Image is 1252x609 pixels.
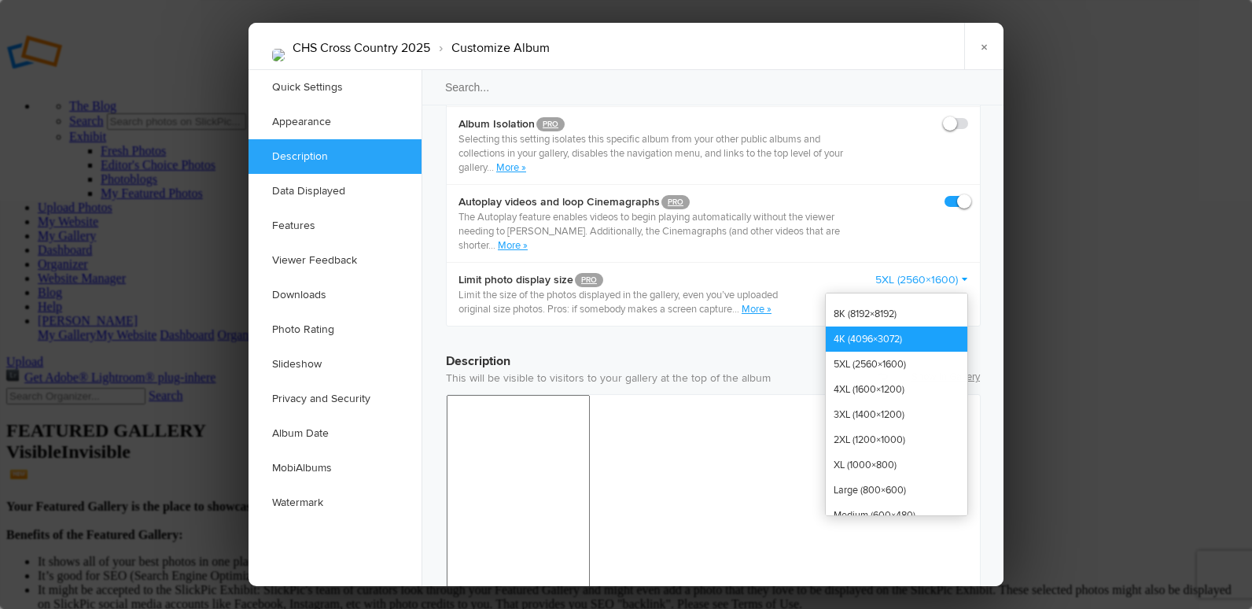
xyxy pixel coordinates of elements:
[249,312,422,347] a: Photo Rating
[249,174,422,209] a: Data Displayed
[496,161,526,174] a: More »
[488,239,498,252] span: ...
[458,194,866,210] b: Autoplay videos and loop Cinemagraphs
[458,272,790,288] b: Limit photo display size
[826,478,967,503] a: Large (800×600)
[826,301,967,327] a: 8K (8192×8192)
[742,303,771,316] a: More »
[249,278,422,312] a: Downloads
[421,69,1006,105] input: Search...
[826,402,967,427] a: 3XL (1400×1200)
[249,416,422,451] a: Album Date
[446,339,981,371] h3: Description
[826,327,967,352] a: 4K (4096×3072)
[875,272,968,288] a: 5XL (2560×1600)
[293,35,430,61] li: CHS Cross Country 2025
[249,209,422,243] a: Features
[458,116,866,132] b: Album Isolation
[249,451,422,485] a: MobiAlbums
[249,139,422,174] a: Description
[661,195,690,209] a: PRO
[732,303,742,316] span: ...
[498,239,528,252] a: More »
[249,382,422,416] a: Privacy and Security
[249,347,422,382] a: Slideshow
[826,503,967,528] a: Medium (600×480)
[826,352,967,377] a: 5XL (2560×1600)
[826,427,967,452] a: 2XL (1200×1000)
[430,35,550,61] li: Customize Album
[458,210,866,253] p: The Autoplay feature enables videos to begin playing automatically without the viewer needing to ...
[249,243,422,278] a: Viewer Feedback
[458,288,790,316] p: Limit the size of the photos displayed in the gallery, even you’ve uploaded original size photos....
[249,70,422,105] a: Quick Settings
[575,273,603,287] a: PRO
[272,49,285,61] img: 20251004_(1).jpg
[249,105,422,139] a: Appearance
[826,452,967,478] a: XL (1000×800)
[826,377,967,402] a: 4XL (1600×1200)
[446,371,981,386] p: This will be visible to visitors to your gallery at the top of the album
[489,161,496,174] span: ..
[458,132,866,175] p: Selecting this setting isolates this specific album from your other public albums and collections...
[964,23,1003,70] a: ×
[249,485,422,520] a: Watermark
[536,117,565,131] a: PRO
